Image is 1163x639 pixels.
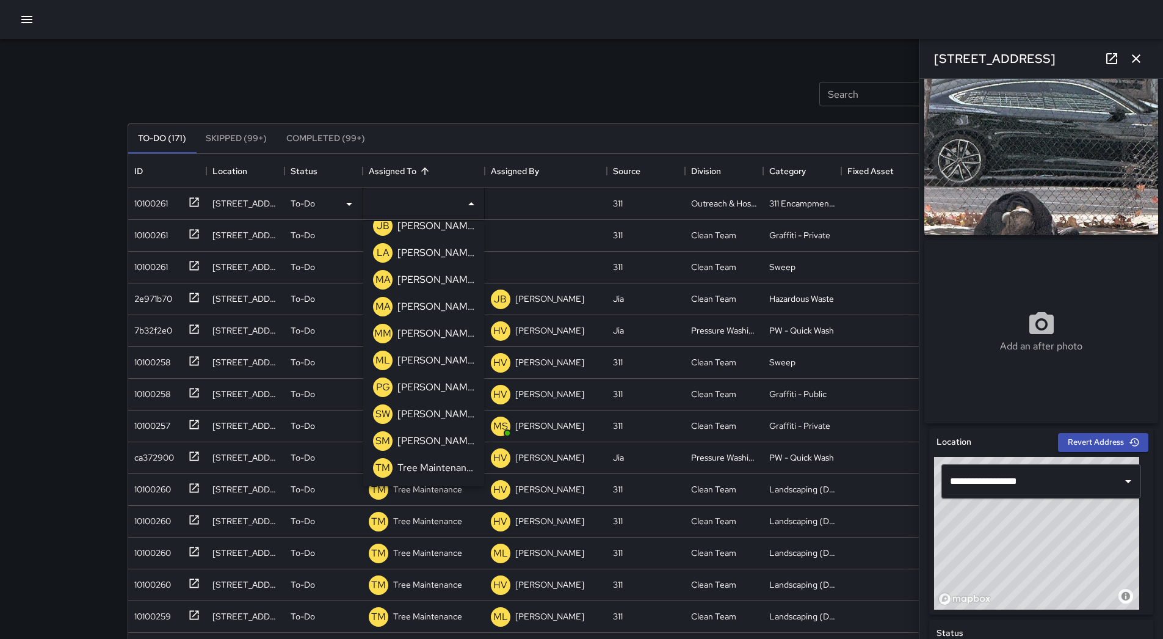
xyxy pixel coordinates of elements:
div: 10100258 [129,351,170,368]
p: To-Do [291,229,315,241]
p: MA [375,272,391,287]
div: 311 [613,483,623,495]
p: HV [493,578,507,593]
div: 550 Jessie Street [212,324,278,337]
div: 10100259 [129,605,171,623]
div: Assigned By [491,154,539,188]
div: ID [134,154,143,188]
div: Clean Team [691,610,736,623]
div: Status [284,154,363,188]
div: Landscaping (DG & Weeds) [769,610,835,623]
p: [PERSON_NAME] [397,353,474,368]
p: JB [377,219,389,233]
div: 96 6th Street [212,388,278,400]
p: SW [375,407,390,422]
div: Landscaping (DG & Weeds) [769,483,835,495]
div: 10100257 [129,415,170,432]
p: TM [371,514,386,529]
div: Status [291,154,317,188]
p: [PERSON_NAME] [515,324,584,337]
p: HV [493,451,507,466]
p: Tree Maintenance [393,515,462,527]
div: Assigned To [369,154,416,188]
p: To-Do [291,483,315,495]
div: Landscaping (DG & Weeds) [769,547,835,559]
div: Assigned To [363,154,485,188]
div: Jia [613,324,624,337]
p: HV [493,514,507,529]
button: Completed (99+) [277,124,375,153]
div: Division [685,154,763,188]
p: TM [371,578,386,593]
p: Tree Maintenance [393,547,462,559]
div: Jia [613,451,624,464]
p: JB [494,292,507,307]
div: Jia [613,293,624,305]
p: To-Do [291,515,315,527]
p: [PERSON_NAME] [515,388,584,400]
p: [PERSON_NAME] [515,293,584,305]
p: To-Do [291,420,315,432]
p: Tree Maintenance [393,610,462,623]
div: 311 [613,229,623,241]
div: 10100260 [129,574,171,591]
div: 10100261 [129,256,168,273]
div: 160 6th Street [212,610,278,623]
div: 570 Jessie Street [212,356,278,368]
p: HV [493,324,507,338]
div: Sweep [769,261,795,273]
div: 10100260 [129,510,171,527]
p: To-Do [291,579,315,591]
button: Close [463,195,480,213]
p: [PERSON_NAME] [515,356,584,368]
p: To-Do [291,356,315,368]
div: 311 [613,356,623,368]
div: 108 9th Street [212,579,278,591]
p: HV [493,387,507,402]
div: Outreach & Hospitality [691,197,757,210]
p: PG [376,380,390,395]
div: Clean Team [691,293,736,305]
div: 10100260 [129,478,171,495]
div: Clean Team [691,579,736,591]
div: Graffiti - Private [769,229,830,241]
p: ML [493,546,508,561]
div: Category [763,154,841,188]
p: HV [493,356,507,370]
p: [PERSON_NAME] [515,515,584,527]
div: 311 [613,197,623,210]
div: Graffiti - Public [769,388,827,400]
p: [PERSON_NAME] [397,434,474,448]
div: 10100261 [129,192,168,210]
p: [PERSON_NAME] [515,483,584,495]
div: ca372900 [129,447,174,464]
p: SM [375,434,390,448]
p: Tree Maintenance [393,579,462,591]
p: [PERSON_NAME] [397,272,474,287]
p: [PERSON_NAME] [515,547,584,559]
div: 93 10th Street [212,451,278,464]
div: Clean Team [691,547,736,559]
div: 311 [613,420,623,432]
p: HV [493,483,507,497]
div: Division [691,154,721,188]
div: Landscaping (DG & Weeds) [769,515,835,527]
p: TM [371,483,386,497]
div: PW - Quick Wash [769,451,834,464]
p: To-Do [291,293,315,305]
p: To-Do [291,610,315,623]
div: Sweep [769,356,795,368]
p: [PERSON_NAME] [515,420,584,432]
div: Clean Team [691,229,736,241]
div: Clean Team [691,515,736,527]
div: 1029 Market Street [212,293,278,305]
div: 743a Minna Street [212,547,278,559]
p: [PERSON_NAME] [397,246,474,260]
p: MM [374,326,391,341]
div: Landscaping (DG & Weeds) [769,579,835,591]
p: MS [493,419,508,434]
div: Fixed Asset [841,154,919,188]
p: Tree Maintenance [397,461,474,475]
p: TM [375,461,390,475]
p: TM [371,546,386,561]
